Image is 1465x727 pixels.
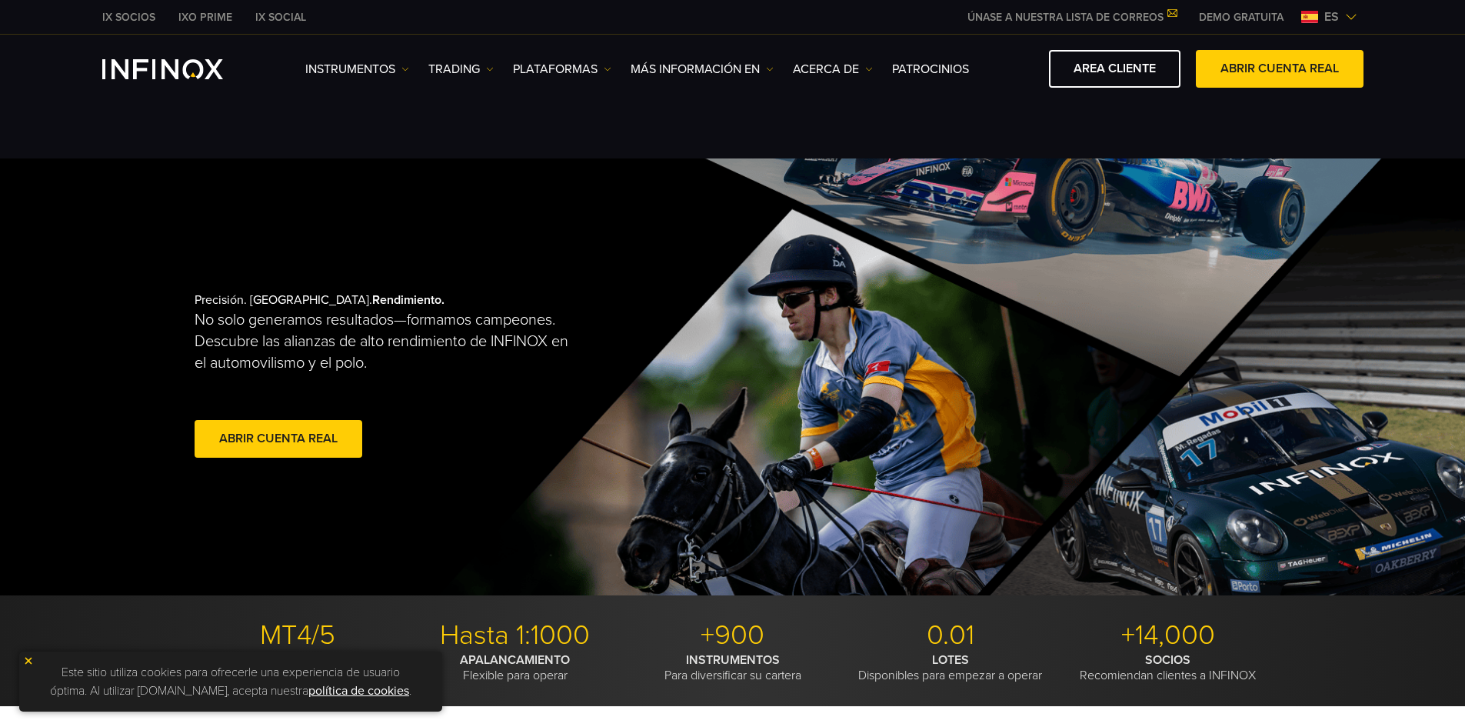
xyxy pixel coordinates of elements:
a: PLATAFORMAS [513,60,611,78]
a: INFINOX Logo [102,59,259,79]
a: AREA CLIENTE [1049,50,1180,88]
a: TRADING [428,60,494,78]
strong: SOCIOS [1145,652,1190,668]
a: Patrocinios [892,60,969,78]
strong: INSTRUMENTOS [686,652,780,668]
p: Flexible para operar [412,652,618,683]
a: INFINOX MENU [1187,9,1295,25]
p: +14,000 [1065,619,1271,652]
p: +900 [630,619,836,652]
p: Hasta 1:1000 [412,619,618,652]
a: INFINOX [167,9,244,25]
a: Más información en [631,60,774,78]
strong: LOTES [932,652,969,668]
strong: Rendimiento. [372,292,444,308]
a: política de cookies [308,683,409,699]
a: INFINOX [244,9,318,25]
span: es [1318,8,1345,26]
a: Instrumentos [305,60,409,78]
a: ÚNASE A NUESTRA LISTA DE CORREOS [956,11,1187,24]
p: No solo generamos resultados—formamos campeones. Descubre las alianzas de alto rendimiento de INF... [195,309,582,374]
strong: APALANCAMIENTO [460,652,570,668]
p: Este sitio utiliza cookies para ofrecerle una experiencia de usuario óptima. Al utilizar [DOMAIN_... [27,659,435,704]
a: Abrir cuenta real [195,420,362,458]
p: Disponibles para empezar a operar [847,652,1054,683]
a: ACERCA DE [793,60,873,78]
p: Recomiendan clientes a INFINOX [1065,652,1271,683]
p: MT4/5 [195,619,401,652]
a: ABRIR CUENTA REAL [1196,50,1363,88]
p: 0.01 [847,619,1054,652]
a: INFINOX [91,9,167,25]
img: yellow close icon [23,655,34,666]
p: Para diversificar su cartera [630,652,836,683]
div: Precisión. [GEOGRAPHIC_DATA]. [195,268,679,486]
